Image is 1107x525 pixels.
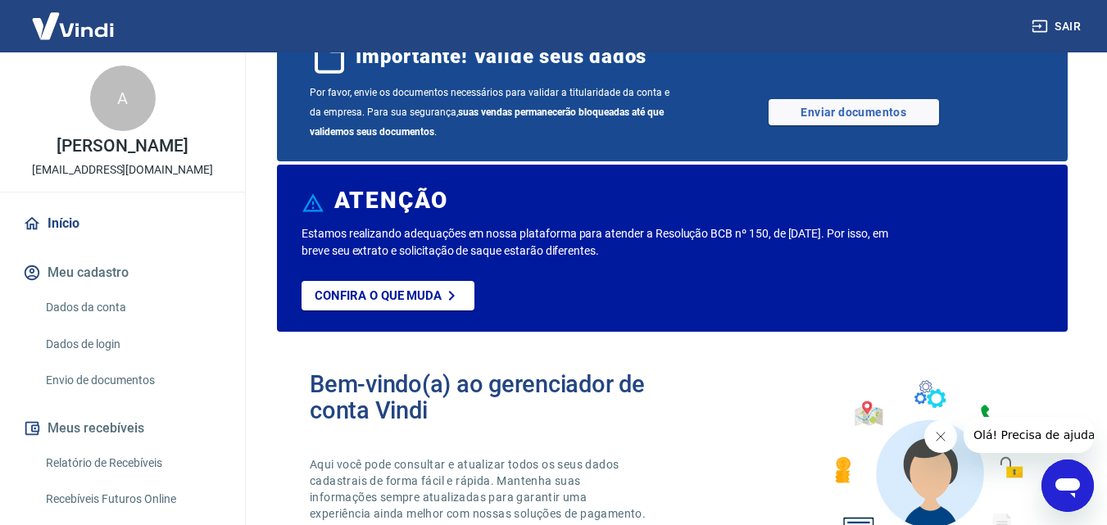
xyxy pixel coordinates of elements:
[302,281,474,310] a: Confira o que muda
[32,161,213,179] p: [EMAIL_ADDRESS][DOMAIN_NAME]
[20,206,225,242] a: Início
[39,291,225,324] a: Dados da conta
[769,99,939,125] a: Enviar documentos
[20,1,126,51] img: Vindi
[10,11,138,25] span: Olá! Precisa de ajuda?
[90,66,156,131] div: A
[315,288,442,303] p: Confira o que muda
[39,482,225,516] a: Recebíveis Futuros Online
[334,192,448,209] h6: ATENÇÃO
[39,364,225,397] a: Envio de documentos
[310,456,649,522] p: Aqui você pode consultar e atualizar todos os seus dados cadastrais de forma fácil e rápida. Mant...
[39,446,225,480] a: Relatório de Recebíveis
[310,371,673,423] h2: Bem-vindo(a) ao gerenciador de conta Vindi
[964,417,1094,453] iframe: Mensagem da empresa
[310,83,673,142] span: Por favor, envie os documentos necessários para validar a titularidade da conta e da empresa. Par...
[356,43,647,70] span: Importante! Valide seus dados
[57,138,188,155] p: [PERSON_NAME]
[20,410,225,446] button: Meus recebíveis
[1041,459,1094,512] iframe: Botão para abrir a janela de mensagens
[1028,11,1087,42] button: Sair
[39,328,225,361] a: Dados de login
[302,225,895,260] p: Estamos realizando adequações em nossa plataforma para atender a Resolução BCB nº 150, de [DATE]....
[20,255,225,291] button: Meu cadastro
[924,420,957,453] iframe: Fechar mensagem
[310,106,664,138] b: suas vendas permanecerão bloqueadas até que validemos seus documentos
